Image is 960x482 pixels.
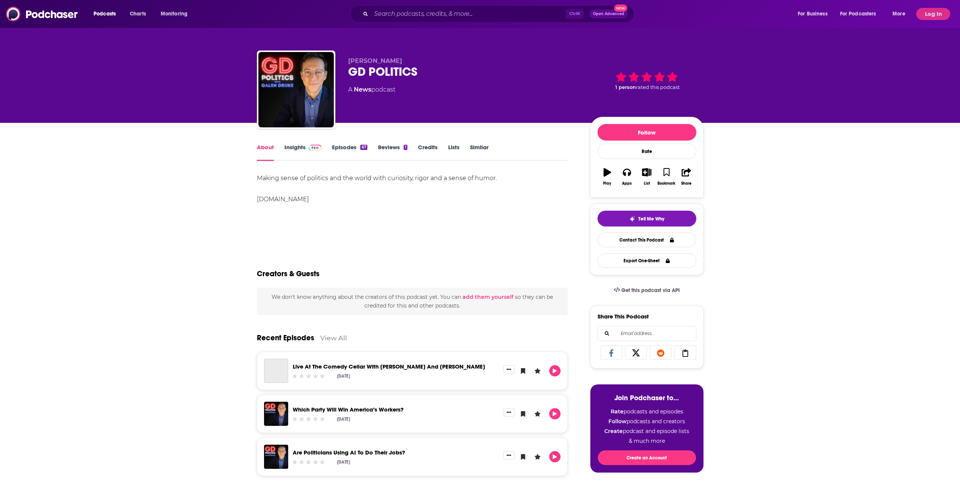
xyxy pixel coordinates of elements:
a: About [257,144,274,161]
button: Follow [598,124,696,141]
span: Open Advanced [593,12,624,16]
div: [DATE] [337,416,350,422]
a: Share on Reddit [650,346,672,360]
input: Search podcasts, credits, & more... [371,8,566,20]
button: Create an Account [598,450,696,465]
h3: Share This Podcast [598,313,649,320]
button: Leave a Rating [532,365,543,376]
div: Making sense of politics and the world with curiosity, rigor and a sense of humor. [257,173,568,205]
img: Which Party Will Win America’s Workers? [264,402,288,426]
div: 1 personrated this podcast [590,57,703,104]
a: Credits [418,144,438,161]
div: [DATE] [337,373,350,379]
a: Share on Facebook [601,346,622,360]
button: Bookmark Episode [518,408,529,419]
button: Play [549,365,561,376]
span: 1 person [615,84,636,90]
button: open menu [835,8,887,20]
a: News [354,86,371,93]
div: Apps [622,181,632,186]
span: Ctrl K [566,9,584,19]
li: & much more [598,438,696,444]
button: Leave a Rating [532,408,543,419]
a: Episodes67 [332,144,367,161]
div: Share [681,181,691,186]
a: Copy Link [674,346,696,360]
button: Log In [916,8,950,20]
button: Play [549,451,561,462]
span: We don't know anything about the creators of this podcast yet . You can so they can be credited f... [272,294,553,309]
button: Open AdvancedNew [590,9,628,18]
button: Leave a Rating [532,451,543,462]
li: podcasts and creators [598,418,696,425]
img: tell me why sparkle [629,216,635,222]
div: Community Rating: 0 out of 5 [291,416,326,422]
button: List [637,163,656,190]
div: Community Rating: 0 out of 5 [291,459,326,465]
a: View All [320,334,347,342]
a: InsightsPodchaser Pro [284,144,322,161]
span: For Business [798,9,828,19]
img: Podchaser Pro [309,145,322,151]
span: For Podcasters [840,9,876,19]
a: Reviews1 [378,144,407,161]
span: New [614,5,628,12]
li: podcast and episode lists [598,428,696,435]
button: Bookmark Episode [518,365,529,376]
a: Are Politicians Using AI To Do Their Jobs? [293,449,405,456]
div: Bookmark [657,181,675,186]
button: Play [549,408,561,419]
a: Which Party Will Win America’s Workers? [293,406,404,413]
div: Rate [598,144,696,159]
a: Share on X/Twitter [625,346,647,360]
span: Get this podcast via API [621,287,680,294]
a: [DOMAIN_NAME] [257,196,309,203]
a: Live At The Comedy Cellar With Nate Silver And Clare Malone [293,363,485,370]
span: More [892,9,905,19]
button: Bookmark Episode [518,451,529,462]
a: Contact This Podcast [598,233,696,247]
a: Get this podcast via API [608,281,686,300]
a: Similar [470,144,488,161]
img: Are Politicians Using AI To Do Their Jobs? [264,445,288,469]
span: Podcasts [94,9,116,19]
strong: Rate [611,408,624,415]
div: [DATE] [337,459,350,465]
a: Live At The Comedy Cellar With Nate Silver And Clare Malone [264,359,288,383]
button: open menu [88,8,126,20]
input: Email address... [604,326,690,341]
div: 67 [360,145,367,150]
button: open menu [155,8,197,20]
span: Tell Me Why [638,216,664,222]
div: Search podcasts, credits, & more... [358,5,641,23]
strong: Create [604,428,623,435]
button: Show More Button [503,451,515,459]
div: Play [603,181,611,186]
button: Share [676,163,696,190]
div: 1 [404,145,407,150]
div: A podcast [348,85,395,94]
div: List [644,181,650,186]
button: Show More Button [503,408,515,416]
span: [PERSON_NAME] [348,57,402,64]
span: Charts [130,9,146,19]
img: Podchaser - Follow, Share and Rate Podcasts [6,7,78,21]
h2: Creators & Guests [257,269,319,278]
div: Search followers [598,326,696,341]
span: rated this podcast [636,84,680,90]
li: podcasts and episodes [598,408,696,415]
button: Play [598,163,617,190]
span: Monitoring [161,9,187,19]
button: open menu [887,8,915,20]
a: Recent Episodes [257,333,314,343]
a: Charts [125,8,151,20]
strong: Follow [608,418,627,425]
img: GD POLITICS [258,52,334,127]
button: Show More Button [503,365,515,373]
div: Community Rating: 0 out of 5 [291,373,326,379]
button: add them yourself [462,294,513,300]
